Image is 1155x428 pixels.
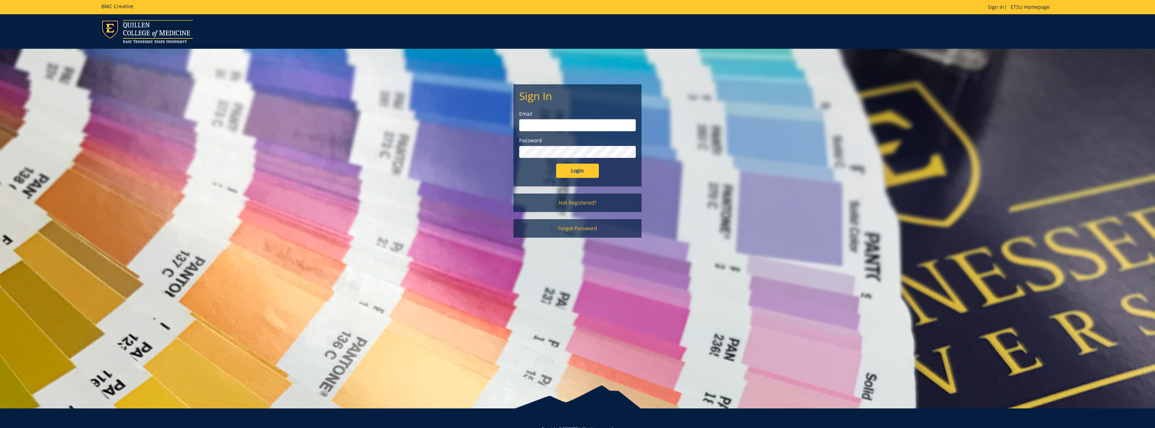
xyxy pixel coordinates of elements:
a: Not Registered? [513,194,642,212]
h5: BMC Creative [101,4,133,9]
label: Password [519,137,636,144]
a: Forgot Password [513,219,642,238]
input: Login [556,164,599,178]
label: Email [519,110,636,117]
a: Sign In [988,4,1004,10]
img: ETSU logo [101,20,193,43]
a: ETSU Homepage [1007,4,1053,10]
p: | [988,4,1053,11]
h2: Sign In [519,90,636,102]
